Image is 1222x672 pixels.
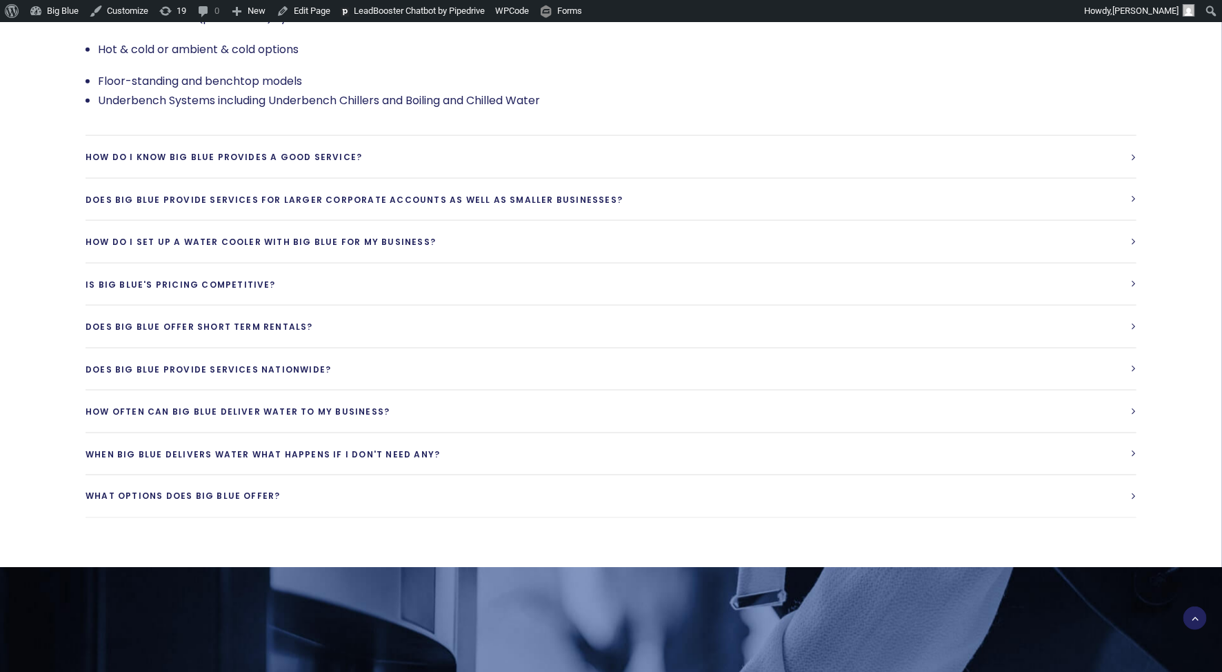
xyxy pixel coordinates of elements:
span: Does Big Blue offer short term rentals? [86,321,313,333]
span: Is Big Blue's Pricing competitive? [86,279,276,290]
span: When Big Blue delivers water what happens if I don't need any? [86,448,440,460]
a: Does Big Blue provide services for larger corporate accounts as well as smaller businesses? [86,179,1136,221]
li: Underbench Systems including Underbench Chillers and Boiling and Chilled Water [98,91,1136,110]
a: How do I set up a water cooler with Big Blue for my business? [86,221,1136,263]
span: Does Big Blue provide services for larger corporate accounts as well as smaller businesses? [86,194,623,206]
a: Is Big Blue's Pricing competitive? [86,264,1136,306]
a: How do I know Big Blue provides a good service? [86,136,1136,178]
a: How often can Big Blue deliver water to my business? [86,391,1136,433]
span: [PERSON_NAME] [1112,6,1179,16]
a: Does Big Blue provide services Nationwide? [86,348,1136,391]
span: What options does Big Blue Offer? [86,491,281,502]
a: What options does Big Blue Offer? [86,475,1136,517]
span: How often can Big Blue deliver water to my business? [86,406,390,417]
a: When Big Blue delivers water what happens if I don't need any? [86,433,1136,475]
p: Floor-standing and benchtop models [98,72,1136,91]
a: Does Big Blue offer short term rentals? [86,306,1136,348]
p: Hot & cold or ambient & cold options [98,40,1136,59]
iframe: Chatbot [1131,581,1203,653]
span: How do I know Big Blue provides a good service? [86,151,362,163]
span: Does Big Blue provide services Nationwide? [86,364,331,375]
span: How do I set up a water cooler with Big Blue for my business? [86,236,436,248]
img: logo.svg [341,8,350,17]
